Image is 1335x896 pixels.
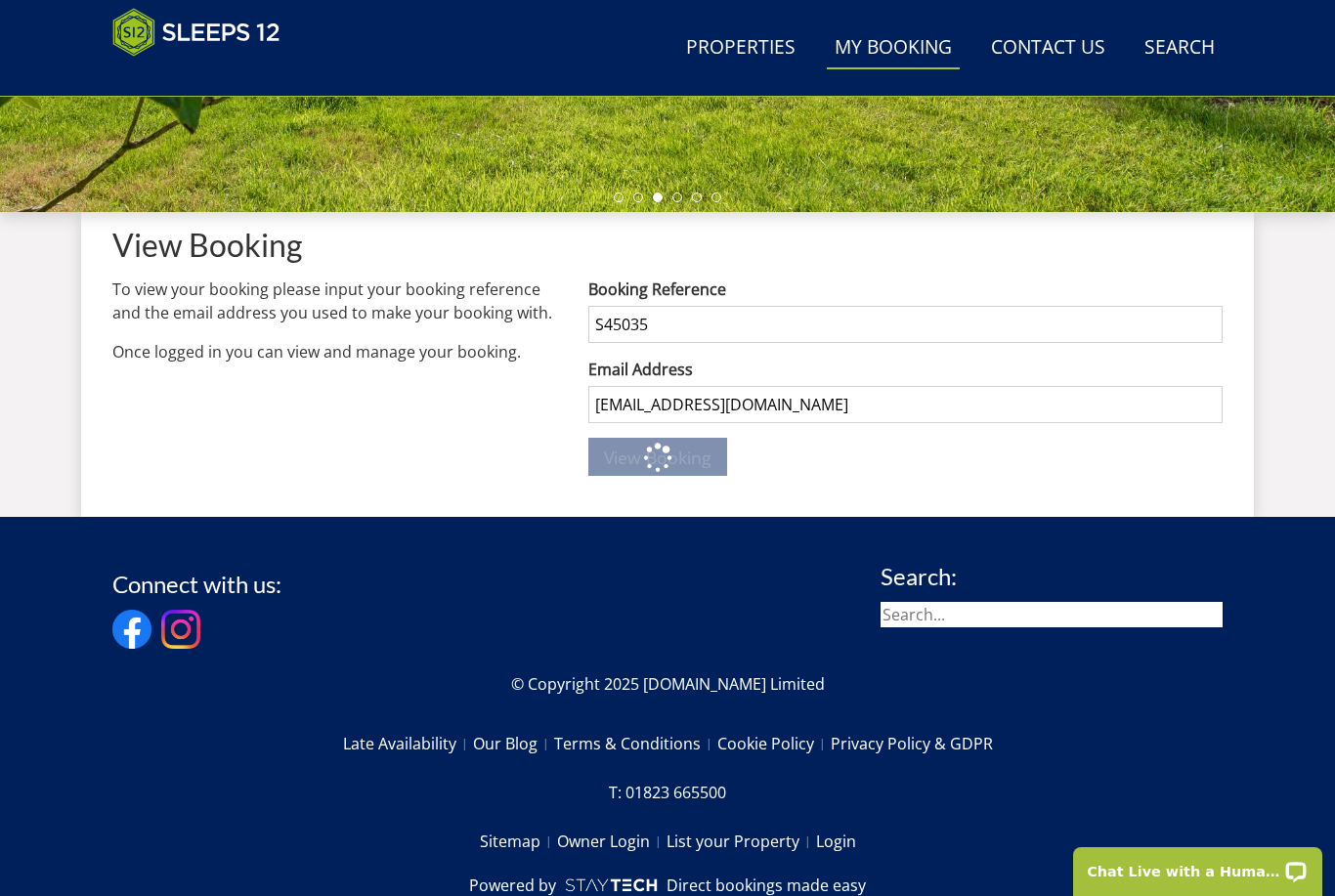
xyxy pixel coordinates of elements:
[112,8,280,57] img: Sleeps 12
[554,727,717,760] a: Terms & Conditions
[881,602,1223,627] input: Search...
[112,572,281,597] h3: Connect with us:
[161,610,200,649] img: Instagram
[588,438,727,476] button: View Booking
[480,825,557,858] a: Sitemap
[112,277,557,324] p: To view your booking please input your booking reference and the email address you used to make y...
[1060,834,1335,896] iframe: LiveChat chat widget
[588,358,1223,381] label: Email Address
[103,68,308,85] iframe: Customer reviews powered by Trustpilot
[1137,26,1223,70] a: Search
[112,610,151,649] img: Facebook
[831,727,993,760] a: Privacy Policy & GDPR
[343,727,473,760] a: Late Availability
[678,26,803,70] a: Properties
[588,277,1223,301] label: Booking Reference
[112,228,1223,262] h1: View Booking
[816,825,856,858] a: Login
[881,564,1223,589] h3: Search:
[588,386,1223,423] input: The email address you used to make the booking
[473,727,554,760] a: Our Blog
[588,306,1223,343] input: Your booking reference, e.g. S232
[827,26,960,70] a: My Booking
[112,340,557,363] p: Once logged in you can view and manage your booking.
[717,727,831,760] a: Cookie Policy
[609,776,726,809] a: T: 01823 665500
[983,26,1113,70] a: Contact Us
[112,672,1223,696] p: © Copyright 2025 [DOMAIN_NAME] Limited
[557,825,667,858] a: Owner Login
[604,446,711,469] span: View Booking
[667,825,816,858] a: List your Property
